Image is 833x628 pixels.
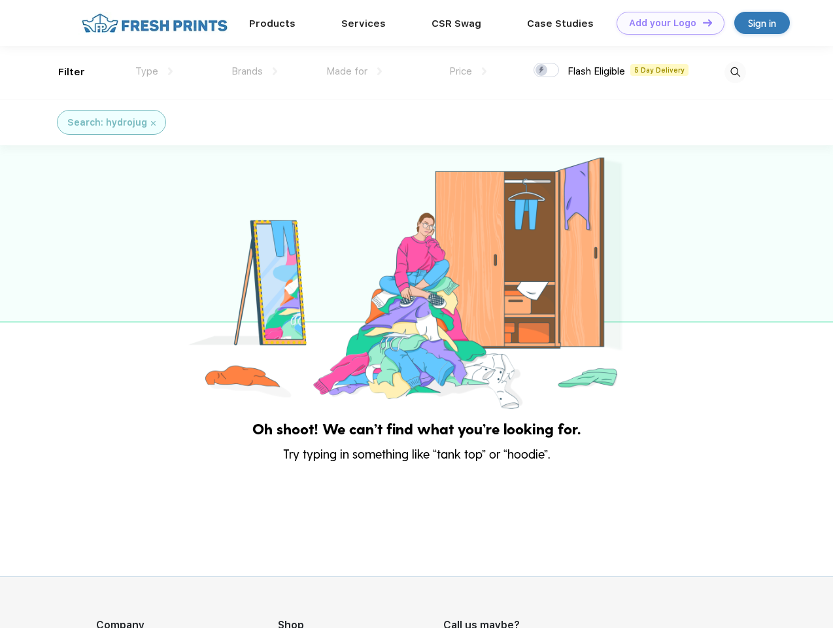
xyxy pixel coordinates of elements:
[67,116,147,130] div: Search: hydrojug
[135,65,158,77] span: Type
[168,67,173,75] img: dropdown.png
[78,12,231,35] img: fo%20logo%202.webp
[449,65,472,77] span: Price
[58,65,85,80] div: Filter
[151,121,156,126] img: filter_cancel.svg
[482,67,486,75] img: dropdown.png
[377,67,382,75] img: dropdown.png
[568,65,625,77] span: Flash Eligible
[249,18,296,29] a: Products
[231,65,263,77] span: Brands
[724,61,746,83] img: desktop_search.svg
[748,16,776,31] div: Sign in
[703,19,712,26] img: DT
[630,64,688,76] span: 5 Day Delivery
[734,12,790,34] a: Sign in
[629,18,696,29] div: Add your Logo
[326,65,367,77] span: Made for
[273,67,277,75] img: dropdown.png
